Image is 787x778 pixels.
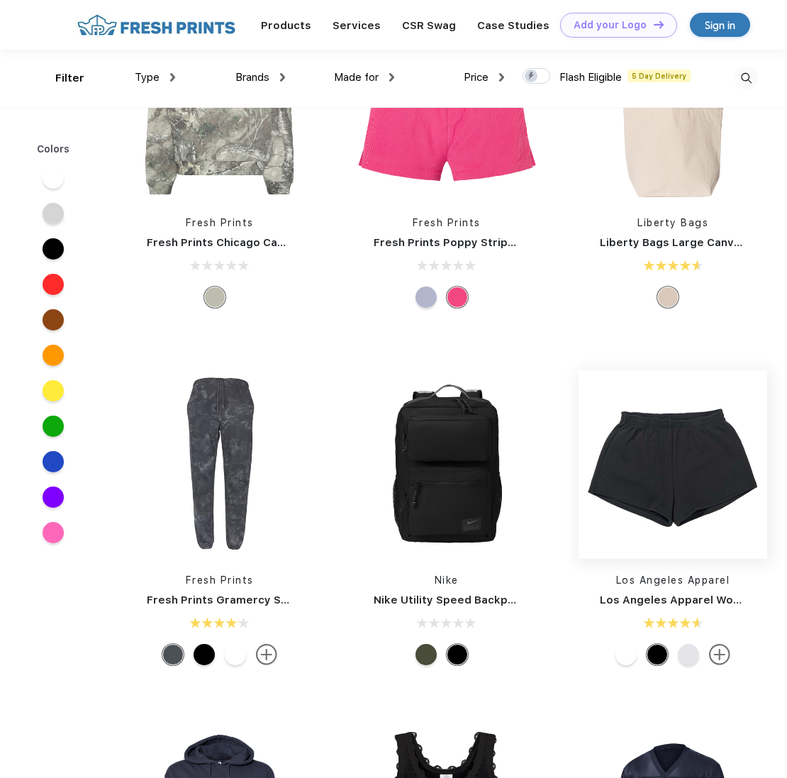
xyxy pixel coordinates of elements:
img: dropdown.png [389,73,394,82]
div: Natural [657,287,679,308]
div: Black [447,644,468,665]
span: Type [135,71,160,84]
div: White [225,644,246,665]
img: more.svg [709,644,730,665]
div: Colors [26,142,81,157]
a: Fresh Prints [186,217,254,228]
div: Filter [55,70,84,87]
a: Nike Utility Speed Backpack [374,594,527,606]
div: Add your Logo [574,19,647,31]
img: dropdown.png [499,73,504,82]
img: fo%20logo%202.webp [73,13,240,38]
div: Smokey [162,644,184,665]
div: Black [647,644,668,665]
img: more.svg [256,644,277,665]
a: Fresh Prints [186,574,254,586]
img: DT [654,21,664,28]
div: White [615,644,637,665]
img: func=resize&h=266 [352,370,541,559]
a: Liberty Bags [637,217,708,228]
img: func=resize&h=266 [579,370,767,559]
img: dropdown.png [280,73,285,82]
a: Fresh Prints Chicago Camo Heavyweight Crewneck [147,236,425,249]
div: Sign in [705,17,735,33]
span: Price [464,71,489,84]
a: Liberty Bags Large Canvas Tote [600,236,775,249]
span: 5 Day Delivery [627,70,691,82]
a: Products [261,19,311,32]
span: Made for [334,71,379,84]
div: Black [194,644,215,665]
div: Cherry Stripes [447,287,468,308]
a: Fresh Prints Poppy Striped Shorts [374,236,562,249]
a: Services [333,19,381,32]
div: Cargo Khaki [415,644,437,665]
a: Fresh Prints [413,217,481,228]
a: Nike [435,574,459,586]
img: func=resize&h=266 [125,370,314,559]
a: CSR Swag [402,19,456,32]
a: Fresh Prints Gramercy Sweats [147,594,314,606]
span: Brands [235,71,269,84]
img: dropdown.png [170,73,175,82]
div: Blue Stripes [415,287,437,308]
a: Los Angeles Apparel [616,574,730,586]
a: Sign in [690,13,750,37]
div: Camouflage [204,287,225,308]
div: Ash [678,644,699,665]
img: desktop_search.svg [735,67,758,90]
span: Flash Eligible [559,71,622,84]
